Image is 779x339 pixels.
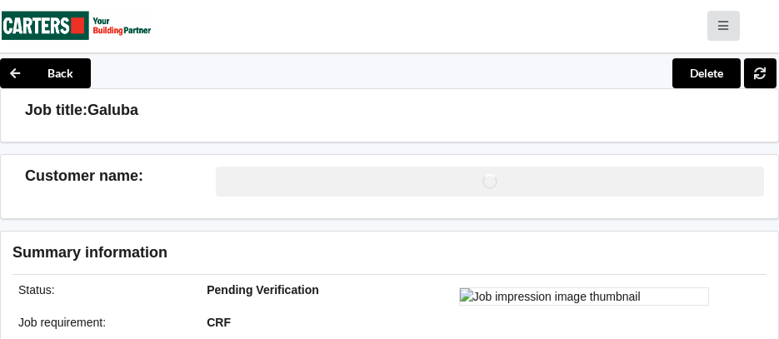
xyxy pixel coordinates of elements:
h3: Summary information [12,243,572,262]
div: Job requirement : [7,314,195,331]
h3: Job title: [25,101,87,120]
b: Pending Verification [207,283,319,297]
h3: Customer name : [25,167,216,186]
div: Status : [7,282,195,298]
img: Job impression image thumbnail [459,287,709,306]
button: Delete [672,58,741,88]
b: CRF [207,316,231,329]
h3: Galuba [87,101,138,120]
